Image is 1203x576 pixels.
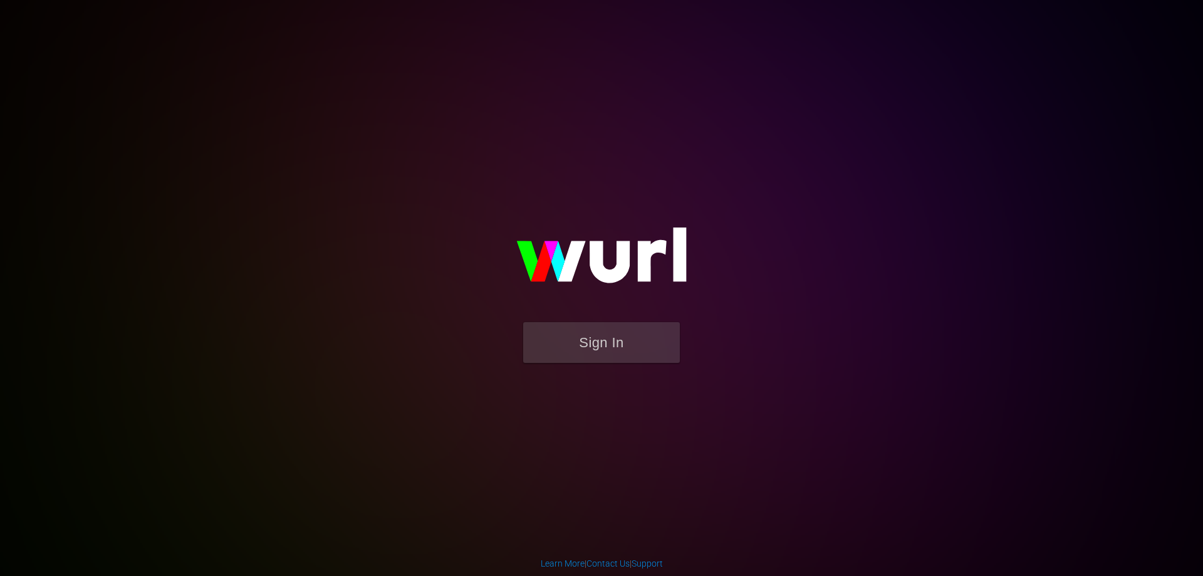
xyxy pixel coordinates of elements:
button: Sign In [523,322,680,363]
div: | | [541,557,663,570]
a: Support [632,558,663,568]
a: Learn More [541,558,585,568]
img: wurl-logo-on-black-223613ac3d8ba8fe6dc639794a292ebdb59501304c7dfd60c99c58986ef67473.svg [476,201,727,322]
a: Contact Us [586,558,630,568]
